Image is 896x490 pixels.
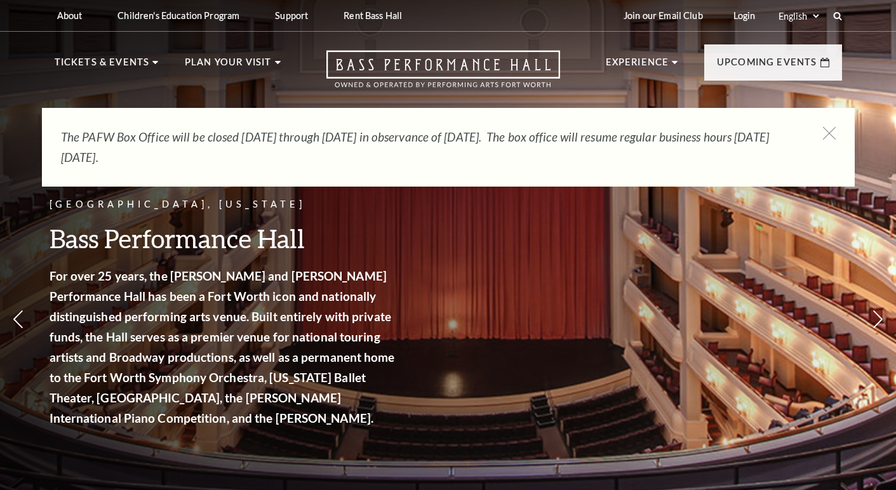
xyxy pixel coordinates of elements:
p: Children's Education Program [117,10,239,21]
p: Support [275,10,308,21]
p: [GEOGRAPHIC_DATA], [US_STATE] [50,197,399,213]
h3: Bass Performance Hall [50,222,399,255]
em: The PAFW Box Office will be closed [DATE] through [DATE] in observance of [DATE]. The box office ... [61,129,769,164]
p: Experience [606,55,669,77]
p: Plan Your Visit [185,55,272,77]
p: Upcoming Events [717,55,817,77]
p: Tickets & Events [55,55,150,77]
p: About [57,10,83,21]
select: Select: [776,10,821,22]
strong: For over 25 years, the [PERSON_NAME] and [PERSON_NAME] Performance Hall has been a Fort Worth ico... [50,268,395,425]
p: Rent Bass Hall [344,10,402,21]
